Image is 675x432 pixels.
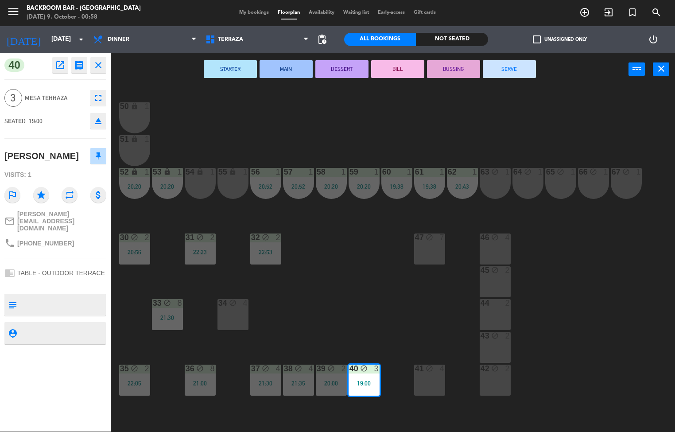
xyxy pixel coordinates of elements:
div: 4 [308,365,314,373]
button: STARTER [204,60,257,78]
span: TABLE - OUTDOOR TERRACE [17,269,105,276]
i: block [327,365,335,372]
div: 37 [251,365,252,373]
i: block [426,234,433,241]
span: Waiting list [339,10,373,15]
div: 55 [218,168,219,176]
i: open_in_new [55,60,66,70]
button: eject [90,113,106,129]
i: block [163,299,171,307]
span: Early-access [373,10,409,15]
span: Mesa Terraza [25,93,86,103]
div: 1 [538,168,543,176]
span: 3 [4,89,22,107]
i: block [360,365,368,372]
i: arrow_drop_down [76,34,86,45]
i: add_circle_outline [579,7,590,18]
i: search [651,7,662,18]
div: 7 [439,234,445,241]
div: 19:38 [414,183,445,190]
span: pending_actions [317,34,327,45]
i: close [656,63,667,74]
div: 20:43 [447,183,478,190]
div: Not seated [416,33,488,46]
div: 2 [144,365,150,373]
div: 60 [382,168,383,176]
i: block [196,234,204,241]
div: 8 [210,365,215,373]
i: subject [8,300,17,310]
i: lock [163,168,171,175]
button: BUSSING [427,60,480,78]
div: 20:20 [152,183,183,190]
div: 2 [505,332,510,340]
div: 19:00 [349,380,380,386]
a: mail_outline[PERSON_NAME][EMAIL_ADDRESS][DOMAIN_NAME] [4,210,106,232]
button: open_in_new [52,57,68,73]
div: 1 [243,168,248,176]
div: 1 [341,168,346,176]
i: turned_in_not [627,7,638,18]
div: 59 [349,168,350,176]
div: 4 [275,365,281,373]
i: close [93,60,104,70]
div: All Bookings [344,33,416,46]
div: Backroom Bar - [GEOGRAPHIC_DATA] [27,4,141,13]
div: 19:38 [381,183,412,190]
div: 3 [374,365,379,373]
i: menu [7,5,20,18]
div: 1 [210,168,215,176]
div: 2 [341,365,346,373]
i: outlined_flag [4,187,20,203]
i: block [491,266,499,274]
i: block [491,234,499,241]
div: 2 [210,234,215,241]
div: 1 [144,102,150,110]
i: power_input [632,63,642,74]
span: Dinner [108,36,129,43]
i: block [491,365,499,372]
label: Unassigned only [533,35,587,43]
div: 4 [439,365,445,373]
i: block [295,365,302,372]
i: power_settings_new [648,34,659,45]
i: receipt [74,60,85,70]
i: block [491,168,499,175]
div: 2 [505,299,510,307]
button: power_input [628,62,645,76]
i: lock [131,135,138,143]
i: star [33,187,49,203]
span: Gift cards [409,10,440,15]
div: 1 [144,168,150,176]
span: Availability [304,10,339,15]
i: lock [229,168,237,175]
i: block [229,299,237,307]
div: 64 [513,168,514,176]
i: attach_money [90,187,106,203]
i: block [426,365,433,372]
div: 1 [439,168,445,176]
span: [PHONE_NUMBER] [17,240,74,247]
i: block [131,365,138,372]
button: BILL [371,60,424,78]
div: 21:30 [250,380,281,386]
div: 22:05 [119,380,150,386]
span: Floorplan [273,10,304,15]
div: [PERSON_NAME] [4,149,79,163]
div: 1 [308,168,314,176]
